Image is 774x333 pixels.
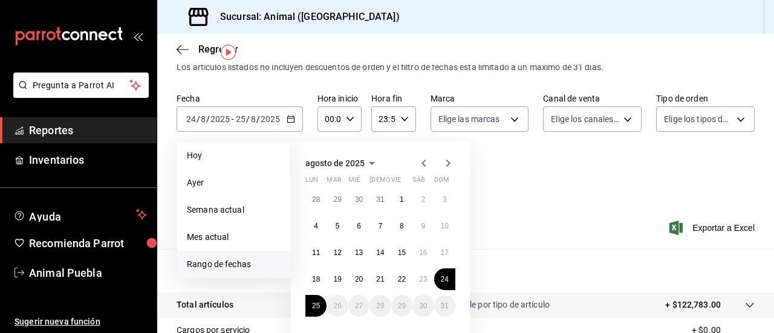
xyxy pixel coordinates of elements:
abbr: 28 de agosto de 2025 [376,302,384,310]
input: ---- [260,114,281,124]
abbr: 2 de agosto de 2025 [421,195,425,204]
button: 17 de agosto de 2025 [434,242,455,263]
abbr: 10 de agosto de 2025 [441,222,449,230]
button: 30 de julio de 2025 [348,189,369,210]
span: Sugerir nueva función [15,315,147,328]
button: 18 de agosto de 2025 [305,268,327,290]
span: Semana actual [187,204,281,216]
button: 3 de agosto de 2025 [434,189,455,210]
button: 10 de agosto de 2025 [434,215,455,237]
button: Exportar a Excel [672,221,755,235]
abbr: 11 de agosto de 2025 [312,248,320,257]
abbr: 16 de agosto de 2025 [419,248,427,257]
abbr: 24 de agosto de 2025 [441,275,449,283]
span: - [232,114,234,124]
button: 7 de agosto de 2025 [369,215,391,237]
abbr: 8 de agosto de 2025 [400,222,404,230]
span: Recomienda Parrot [29,235,147,251]
span: Rango de fechas [187,258,281,271]
span: Hoy [187,149,281,162]
abbr: 20 de agosto de 2025 [355,275,363,283]
abbr: 6 de agosto de 2025 [357,222,361,230]
p: + $122,783.00 [665,299,721,311]
input: -- [186,114,197,124]
button: Tooltip marker [221,45,236,60]
button: Pregunta a Parrot AI [13,73,149,98]
abbr: 19 de agosto de 2025 [333,275,341,283]
label: Hora fin [371,94,415,103]
abbr: 29 de julio de 2025 [333,195,341,204]
abbr: 23 de agosto de 2025 [419,275,427,283]
abbr: 18 de agosto de 2025 [312,275,320,283]
abbr: 30 de agosto de 2025 [419,302,427,310]
button: 31 de julio de 2025 [369,189,391,210]
button: 29 de julio de 2025 [327,189,348,210]
label: Marca [431,94,529,103]
abbr: 14 de agosto de 2025 [376,248,384,257]
abbr: 31 de julio de 2025 [376,195,384,204]
a: Pregunta a Parrot AI [8,88,149,100]
input: -- [200,114,206,124]
button: 11 de agosto de 2025 [305,242,327,263]
span: Elige las marcas [438,113,500,125]
button: 26 de agosto de 2025 [327,295,348,317]
button: 28 de agosto de 2025 [369,295,391,317]
abbr: 28 de julio de 2025 [312,195,320,204]
span: Reportes [29,122,147,138]
label: Canal de venta [543,94,642,103]
h3: Sucursal: Animal ([GEOGRAPHIC_DATA]) [210,10,400,24]
button: open_drawer_menu [133,31,143,41]
input: ---- [210,114,230,124]
span: Inventarios [29,152,147,168]
abbr: lunes [305,176,318,189]
abbr: 12 de agosto de 2025 [333,248,341,257]
button: 12 de agosto de 2025 [327,242,348,263]
p: Total artículos [177,299,233,311]
button: agosto de 2025 [305,156,379,170]
label: Tipo de orden [656,94,755,103]
abbr: 30 de julio de 2025 [355,195,363,204]
span: / [246,114,250,124]
button: 13 de agosto de 2025 [348,242,369,263]
span: Animal Puebla [29,265,147,281]
span: / [206,114,210,124]
label: Hora inicio [317,94,362,103]
abbr: 7 de agosto de 2025 [379,222,383,230]
button: 2 de agosto de 2025 [412,189,434,210]
abbr: 22 de agosto de 2025 [398,275,406,283]
button: 16 de agosto de 2025 [412,242,434,263]
span: Elige los canales de venta [551,113,619,125]
span: Pregunta a Parrot AI [33,79,130,92]
button: 23 de agosto de 2025 [412,268,434,290]
div: Los artículos listados no incluyen descuentos de orden y el filtro de fechas está limitado a un m... [177,61,755,74]
abbr: 4 de agosto de 2025 [314,222,318,230]
button: 5 de agosto de 2025 [327,215,348,237]
button: 4 de agosto de 2025 [305,215,327,237]
span: Regresar [198,44,238,55]
abbr: 25 de agosto de 2025 [312,302,320,310]
button: 22 de agosto de 2025 [391,268,412,290]
abbr: viernes [391,176,401,189]
span: agosto de 2025 [305,158,365,168]
span: / [256,114,260,124]
abbr: 15 de agosto de 2025 [398,248,406,257]
abbr: domingo [434,176,449,189]
abbr: 3 de agosto de 2025 [443,195,447,204]
button: 29 de agosto de 2025 [391,295,412,317]
abbr: 9 de agosto de 2025 [421,222,425,230]
abbr: 21 de agosto de 2025 [376,275,384,283]
span: / [197,114,200,124]
abbr: 31 de agosto de 2025 [441,302,449,310]
button: Regresar [177,44,238,55]
label: Fecha [177,94,303,103]
span: Ayer [187,176,281,189]
abbr: 13 de agosto de 2025 [355,248,363,257]
button: 25 de agosto de 2025 [305,295,327,317]
button: 8 de agosto de 2025 [391,215,412,237]
abbr: martes [327,176,341,189]
abbr: 27 de agosto de 2025 [355,302,363,310]
button: 21 de agosto de 2025 [369,268,391,290]
button: 24 de agosto de 2025 [434,268,455,290]
button: 28 de julio de 2025 [305,189,327,210]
